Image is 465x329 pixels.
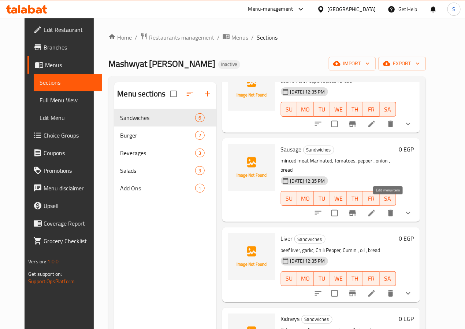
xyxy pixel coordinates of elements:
[217,33,220,42] li: /
[40,96,96,105] span: Full Menu View
[344,285,361,302] button: Branch-specific-item
[330,191,347,206] button: WE
[328,5,376,13] div: [GEOGRAPHIC_DATA]
[195,166,204,175] div: items
[44,43,96,52] span: Branches
[281,233,293,244] span: Liver
[228,233,275,280] img: Liver
[363,102,380,117] button: FR
[196,185,204,192] span: 1
[303,146,334,154] div: Sandwiches
[281,191,298,206] button: SU
[223,33,248,42] a: Menus
[120,166,195,175] span: Salads
[196,167,204,174] span: 3
[297,271,314,286] button: MO
[44,149,96,157] span: Coupons
[108,33,132,42] a: Home
[166,86,181,102] span: Select all sections
[287,257,328,264] span: [DATE] 12:35 PM
[284,193,295,204] span: SU
[195,184,204,193] div: items
[330,271,347,286] button: WE
[40,78,96,87] span: Sections
[333,193,344,204] span: WE
[380,191,396,206] button: SA
[295,235,325,244] span: Sandwiches
[231,33,248,42] span: Menus
[120,184,195,193] div: Add Ons
[399,144,414,154] h6: 0 EGP
[248,5,293,14] div: Menu-management
[44,201,96,210] span: Upsell
[28,277,75,286] a: Support.OpsPlatform
[48,257,59,266] span: 1.0.0
[199,85,216,103] button: Add section
[399,233,414,244] h6: 0 EGP
[44,25,96,34] span: Edit Restaurant
[120,131,195,140] div: Burger
[34,109,102,127] a: Edit Menu
[366,273,377,284] span: FR
[317,273,327,284] span: TU
[309,285,327,302] button: sort-choices
[363,271,380,286] button: FR
[284,273,295,284] span: SU
[281,144,302,155] span: Sausage
[44,219,96,228] span: Coverage Report
[304,146,334,154] span: Sandwiches
[27,144,102,162] a: Coupons
[140,33,214,42] a: Restaurants management
[300,104,311,115] span: MO
[333,273,344,284] span: WE
[28,269,62,279] span: Get support on:
[302,315,332,323] span: Sandwiches
[344,204,361,222] button: Branch-specific-item
[44,131,96,140] span: Choice Groups
[366,104,377,115] span: FR
[114,179,216,197] div: Add Ons1
[27,232,102,250] a: Grocery Checklist
[366,193,377,204] span: FR
[329,57,376,70] button: import
[27,21,102,39] a: Edit Restaurant
[382,204,399,222] button: delete
[27,215,102,232] a: Coverage Report
[27,179,102,197] a: Menu disclaimer
[108,33,425,42] nav: breadcrumb
[281,246,396,255] p: beef liver, garlic, Chili Pepper, Cumin , oil , bread
[40,113,96,122] span: Edit Menu
[287,88,328,95] span: [DATE] 12:35 PM
[135,33,137,42] li: /
[399,115,417,133] button: show more
[382,115,399,133] button: delete
[149,33,214,42] span: Restaurants management
[27,127,102,144] a: Choice Groups
[363,191,380,206] button: FR
[327,116,342,132] span: Select to update
[44,166,96,175] span: Promotions
[281,76,396,85] p: beef, onion, Pepper, spices , bread
[27,56,102,74] a: Menus
[367,289,376,298] a: Edit menu item
[309,204,327,222] button: sort-choices
[27,162,102,179] a: Promotions
[314,271,330,286] button: TU
[287,178,328,184] span: [DATE] 12:35 PM
[347,102,363,117] button: TH
[347,271,363,286] button: TH
[297,191,314,206] button: MO
[195,131,204,140] div: items
[399,314,414,324] h6: 0 EGP
[196,114,204,121] span: 6
[34,91,102,109] a: Full Menu View
[114,106,216,200] nav: Menu sections
[453,5,455,13] span: S
[399,204,417,222] button: show more
[317,193,327,204] span: TU
[257,33,278,42] span: Sections
[404,289,413,298] svg: Show Choices
[120,113,195,122] div: Sandwiches
[380,271,396,286] button: SA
